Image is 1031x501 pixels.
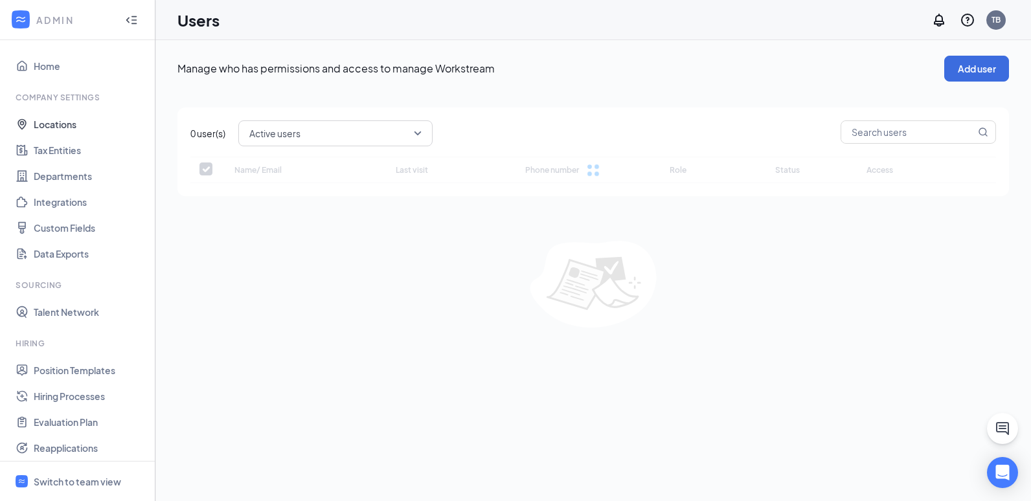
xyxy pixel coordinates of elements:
a: Integrations [34,189,144,215]
a: Home [34,53,144,79]
span: 0 user(s) [190,126,225,140]
div: Hiring [16,338,142,349]
p: Manage who has permissions and access to manage Workstream [177,61,944,76]
a: Evaluation Plan [34,409,144,435]
div: Open Intercom Messenger [987,457,1018,488]
svg: WorkstreamLogo [14,13,27,26]
a: Position Templates [34,357,144,383]
a: Tax Entities [34,137,144,163]
svg: Collapse [125,14,138,27]
svg: ChatActive [995,421,1010,436]
svg: Notifications [931,12,947,28]
div: Company Settings [16,92,142,103]
span: Active users [249,124,300,143]
h1: Users [177,9,220,31]
svg: QuestionInfo [960,12,975,28]
div: Sourcing [16,280,142,291]
button: ChatActive [987,413,1018,444]
div: Switch to team view [34,475,121,488]
a: Data Exports [34,241,144,267]
button: Add user [944,56,1009,82]
a: Hiring Processes [34,383,144,409]
svg: MagnifyingGlass [978,127,988,137]
input: Search users [841,121,975,143]
a: Talent Network [34,299,144,325]
a: Locations [34,111,144,137]
div: ADMIN [36,14,113,27]
a: Custom Fields [34,215,144,241]
a: Departments [34,163,144,189]
svg: WorkstreamLogo [17,477,26,485]
div: TB [991,14,1001,25]
a: Reapplications [34,435,144,461]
